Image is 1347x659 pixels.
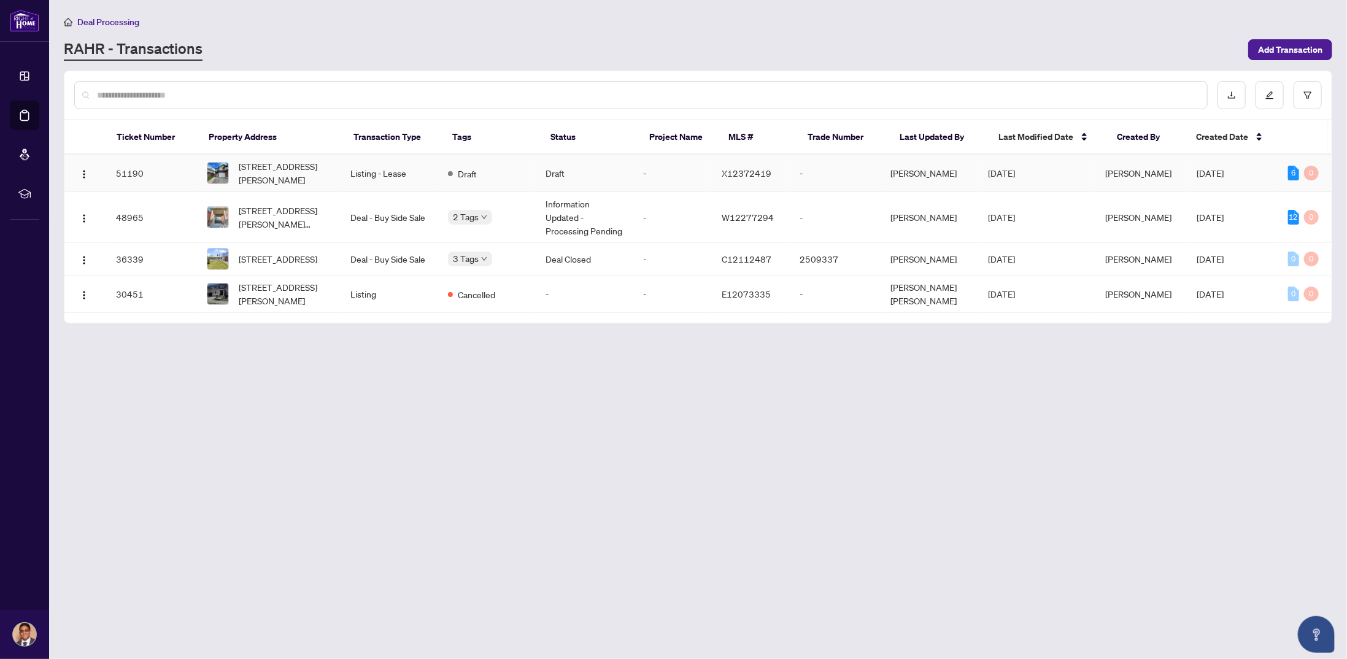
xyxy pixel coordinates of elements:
[1197,212,1224,223] span: [DATE]
[1288,166,1299,180] div: 6
[1227,91,1236,99] span: download
[79,169,89,179] img: Logo
[481,256,487,262] span: down
[790,192,881,243] td: -
[79,214,89,223] img: Logo
[1197,288,1224,299] span: [DATE]
[640,120,719,155] th: Project Name
[989,253,1016,264] span: [DATE]
[107,120,199,155] th: Ticket Number
[106,243,198,276] td: 36339
[633,243,711,276] td: -
[1196,130,1248,144] span: Created Date
[1265,91,1274,99] span: edit
[536,155,633,192] td: Draft
[79,255,89,265] img: Logo
[442,120,541,155] th: Tags
[341,276,438,313] td: Listing
[1106,212,1172,223] span: [PERSON_NAME]
[1288,210,1299,225] div: 12
[1248,39,1332,60] button: Add Transaction
[239,280,330,307] span: [STREET_ADDRESS][PERSON_NAME]
[13,623,36,646] img: Profile Icon
[1197,253,1224,264] span: [DATE]
[239,252,317,266] span: [STREET_ADDRESS]
[881,192,979,243] td: [PERSON_NAME]
[344,120,442,155] th: Transaction Type
[881,276,979,313] td: [PERSON_NAME] [PERSON_NAME]
[881,243,979,276] td: [PERSON_NAME]
[1218,81,1246,109] button: download
[536,243,633,276] td: Deal Closed
[1304,287,1319,301] div: 0
[453,252,479,266] span: 3 Tags
[74,163,94,183] button: Logo
[890,120,989,155] th: Last Updated By
[77,17,139,28] span: Deal Processing
[989,168,1016,179] span: [DATE]
[1107,120,1186,155] th: Created By
[1106,168,1172,179] span: [PERSON_NAME]
[341,192,438,243] td: Deal - Buy Side Sale
[989,120,1107,155] th: Last Modified Date
[79,290,89,300] img: Logo
[207,163,228,183] img: thumbnail-img
[1106,288,1172,299] span: [PERSON_NAME]
[453,210,479,224] span: 2 Tags
[541,120,640,155] th: Status
[1304,210,1319,225] div: 0
[458,288,495,301] span: Cancelled
[536,276,633,313] td: -
[798,120,890,155] th: Trade Number
[481,214,487,220] span: down
[207,207,228,228] img: thumbnail-img
[633,155,711,192] td: -
[722,168,771,179] span: X12372419
[341,155,438,192] td: Listing - Lease
[74,284,94,304] button: Logo
[1294,81,1322,109] button: filter
[1304,252,1319,266] div: 0
[1304,166,1319,180] div: 0
[341,243,438,276] td: Deal - Buy Side Sale
[1288,287,1299,301] div: 0
[722,288,771,299] span: E12073335
[64,39,203,61] a: RAHR - Transactions
[790,243,881,276] td: 2509337
[458,167,477,180] span: Draft
[998,130,1073,144] span: Last Modified Date
[719,120,798,155] th: MLS #
[722,253,771,264] span: C12112487
[790,155,881,192] td: -
[633,276,711,313] td: -
[1197,168,1224,179] span: [DATE]
[207,249,228,269] img: thumbnail-img
[239,160,330,187] span: [STREET_ADDRESS][PERSON_NAME]
[207,283,228,304] img: thumbnail-img
[74,249,94,269] button: Logo
[199,120,344,155] th: Property Address
[1186,120,1278,155] th: Created Date
[989,288,1016,299] span: [DATE]
[633,192,711,243] td: -
[106,192,198,243] td: 48965
[106,155,198,192] td: 51190
[64,18,72,26] span: home
[1258,40,1322,60] span: Add Transaction
[881,155,979,192] td: [PERSON_NAME]
[1303,91,1312,99] span: filter
[1106,253,1172,264] span: [PERSON_NAME]
[10,9,39,32] img: logo
[989,212,1016,223] span: [DATE]
[1288,252,1299,266] div: 0
[239,204,330,231] span: [STREET_ADDRESS][PERSON_NAME][PERSON_NAME]
[790,276,881,313] td: -
[106,276,198,313] td: 30451
[1256,81,1284,109] button: edit
[722,212,774,223] span: W12277294
[1298,616,1335,653] button: Open asap
[74,207,94,227] button: Logo
[536,192,633,243] td: Information Updated - Processing Pending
